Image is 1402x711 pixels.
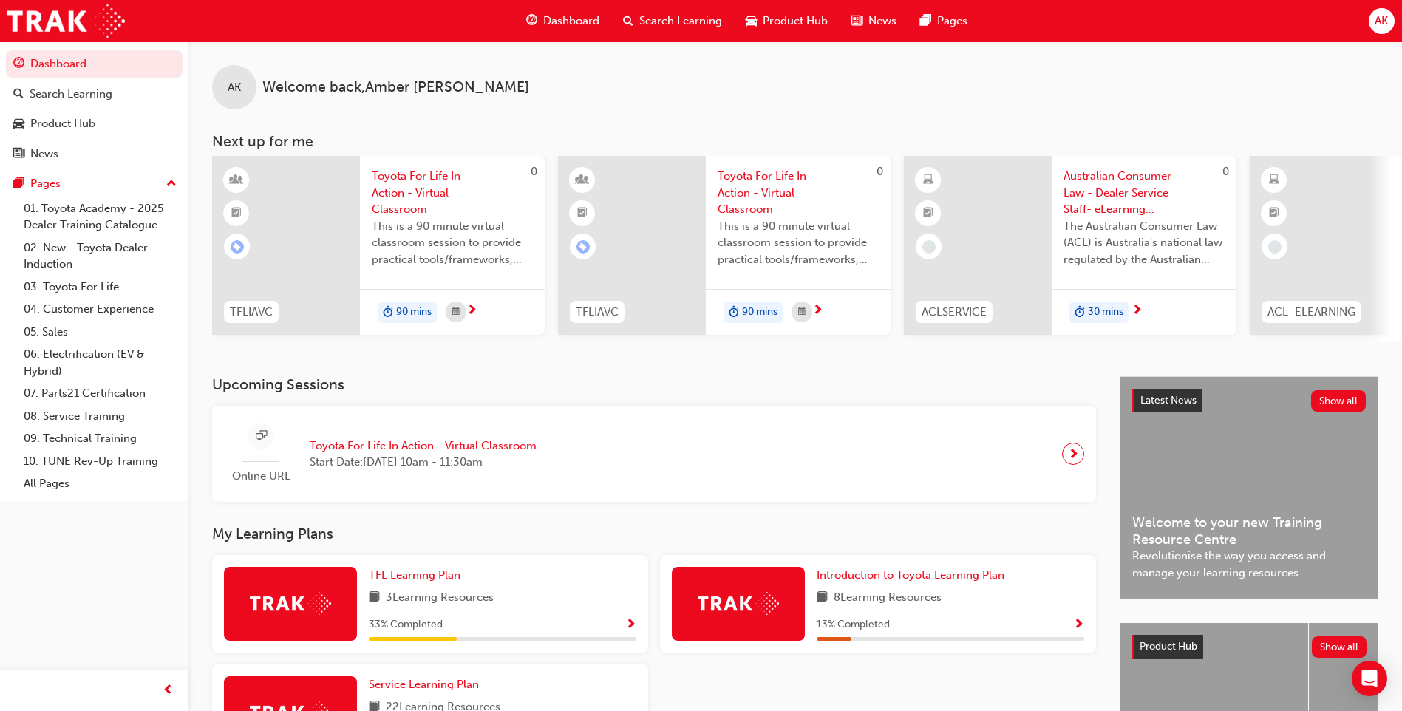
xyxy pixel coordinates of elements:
[577,204,588,223] span: booktick-icon
[923,204,933,223] span: booktick-icon
[6,47,183,170] button: DashboardSearch LearningProduct HubNews
[817,616,890,633] span: 13 % Completed
[6,140,183,168] a: News
[812,305,823,318] span: next-icon
[868,13,896,30] span: News
[212,156,545,335] a: 0TFLIAVCToyota For Life In Action - Virtual ClassroomThis is a 90 minute virtual classroom sessio...
[224,418,1084,491] a: Online URLToyota For Life In Action - Virtual ClassroomStart Date:[DATE] 10am - 11:30am
[834,589,942,608] span: 8 Learning Resources
[1120,376,1378,599] a: Latest NewsShow allWelcome to your new Training Resource CentreRevolutionise the way you access a...
[558,156,891,335] a: 0TFLIAVCToyota For Life In Action - Virtual ClassroomThis is a 90 minute virtual classroom sessio...
[1311,390,1367,412] button: Show all
[6,50,183,78] a: Dashboard
[230,304,273,321] span: TFLIAVC
[746,12,757,30] span: car-icon
[1132,389,1366,412] a: Latest NewsShow all
[18,382,183,405] a: 07. Parts21 Certification
[224,468,298,485] span: Online URL
[625,619,636,632] span: Show Progress
[231,204,242,223] span: booktick-icon
[1073,619,1084,632] span: Show Progress
[18,472,183,495] a: All Pages
[386,589,494,608] span: 3 Learning Resources
[1075,303,1085,322] span: duration-icon
[1269,204,1279,223] span: booktick-icon
[369,678,479,691] span: Service Learning Plan
[466,305,477,318] span: next-icon
[212,525,1096,542] h3: My Learning Plans
[396,304,432,321] span: 90 mins
[729,303,739,322] span: duration-icon
[920,12,931,30] span: pages-icon
[212,376,1096,393] h3: Upcoming Sessions
[718,218,879,268] span: This is a 90 minute virtual classroom session to provide practical tools/frameworks, behaviours a...
[13,148,24,161] span: news-icon
[18,427,183,450] a: 09. Technical Training
[18,450,183,473] a: 10. TUNE Rev-Up Training
[188,133,1402,150] h3: Next up for me
[452,303,460,322] span: calendar-icon
[937,13,967,30] span: Pages
[576,304,619,321] span: TFLIAVC
[372,168,533,218] span: Toyota For Life In Action - Virtual Classroom
[30,175,61,192] div: Pages
[1064,218,1225,268] span: The Australian Consumer Law (ACL) is Australia's national law regulated by the Australian Competi...
[577,171,588,190] span: learningResourceType_INSTRUCTOR_LED-icon
[1352,661,1387,696] div: Open Intercom Messenger
[908,6,979,36] a: pages-iconPages
[18,197,183,237] a: 01. Toyota Academy - 2025 Dealer Training Catalogue
[1132,635,1367,659] a: Product HubShow all
[6,110,183,137] a: Product Hub
[228,79,241,96] span: AK
[623,12,633,30] span: search-icon
[1268,240,1282,254] span: learningRecordVerb_NONE-icon
[611,6,734,36] a: search-iconSearch Learning
[531,165,537,178] span: 0
[231,171,242,190] span: learningResourceType_INSTRUCTOR_LED-icon
[310,454,537,471] span: Start Date: [DATE] 10am - 11:30am
[817,568,1004,582] span: Introduction to Toyota Learning Plan
[231,240,244,254] span: learningRecordVerb_ENROLL-icon
[250,592,331,615] img: Trak
[904,156,1236,335] a: 0ACLSERVICEAustralian Consumer Law - Dealer Service Staff- eLearning ModuleThe Australian Consume...
[698,592,779,615] img: Trak
[718,168,879,218] span: Toyota For Life In Action - Virtual Classroom
[18,343,183,382] a: 06. Electrification (EV & Hybrid)
[13,88,24,101] span: search-icon
[13,118,24,131] span: car-icon
[369,568,460,582] span: TFL Learning Plan
[18,237,183,276] a: 02. New - Toyota Dealer Induction
[163,681,174,700] span: prev-icon
[543,13,599,30] span: Dashboard
[1088,304,1123,321] span: 30 mins
[763,13,828,30] span: Product Hub
[30,86,112,103] div: Search Learning
[1140,640,1197,653] span: Product Hub
[310,438,537,455] span: Toyota For Life In Action - Virtual Classroom
[840,6,908,36] a: news-iconNews
[625,616,636,634] button: Show Progress
[1064,168,1225,218] span: Australian Consumer Law - Dealer Service Staff- eLearning Module
[1267,304,1355,321] span: ACL_ELEARNING
[166,174,177,194] span: up-icon
[1132,305,1143,318] span: next-icon
[1073,616,1084,634] button: Show Progress
[30,115,95,132] div: Product Hub
[734,6,840,36] a: car-iconProduct Hub
[6,170,183,197] button: Pages
[369,567,466,584] a: TFL Learning Plan
[922,240,936,254] span: learningRecordVerb_NONE-icon
[18,298,183,321] a: 04. Customer Experience
[1132,548,1366,581] span: Revolutionise the way you access and manage your learning resources.
[742,304,777,321] span: 90 mins
[1375,13,1388,30] span: AK
[369,616,443,633] span: 33 % Completed
[923,171,933,190] span: learningResourceType_ELEARNING-icon
[7,4,125,38] img: Trak
[514,6,611,36] a: guage-iconDashboard
[369,676,485,693] a: Service Learning Plan
[1068,443,1079,464] span: next-icon
[877,165,883,178] span: 0
[18,321,183,344] a: 05. Sales
[256,427,267,446] span: sessionType_ONLINE_URL-icon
